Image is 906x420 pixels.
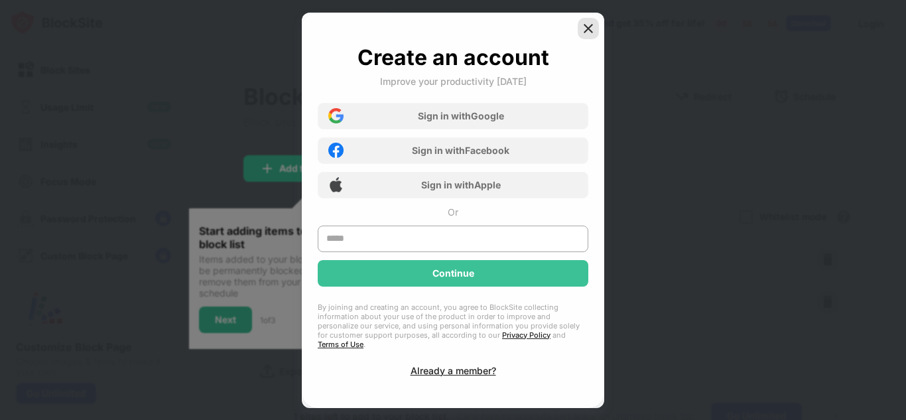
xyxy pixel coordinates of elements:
img: google-icon.png [328,108,344,123]
img: facebook-icon.png [328,143,344,158]
div: Sign in with Google [418,110,504,121]
div: Improve your productivity [DATE] [380,76,527,87]
a: Privacy Policy [502,330,550,340]
div: Sign in with Facebook [412,145,509,156]
div: Sign in with Apple [421,179,501,190]
div: Create an account [357,44,549,70]
div: Or [448,206,458,218]
div: Already a member? [411,365,496,376]
a: Terms of Use [318,340,363,349]
div: Continue [432,268,474,279]
img: apple-icon.png [328,177,344,192]
div: By joining and creating an account, you agree to BlockSite collecting information about your use ... [318,303,588,349]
